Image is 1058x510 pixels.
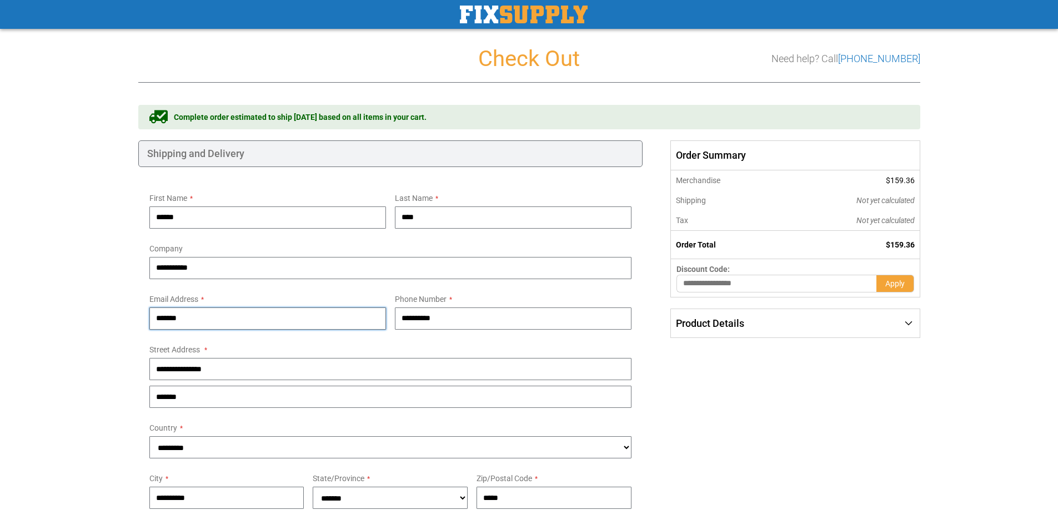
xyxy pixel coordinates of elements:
[670,140,920,170] span: Order Summary
[174,112,427,123] span: Complete order estimated to ship [DATE] based on all items in your cart.
[676,317,744,329] span: Product Details
[676,240,716,249] strong: Order Total
[149,474,163,483] span: City
[313,474,364,483] span: State/Province
[477,474,532,483] span: Zip/Postal Code
[876,275,914,292] button: Apply
[856,216,915,225] span: Not yet calculated
[671,210,781,231] th: Tax
[886,240,915,249] span: $159.36
[676,265,730,274] span: Discount Code:
[395,295,447,304] span: Phone Number
[149,345,200,354] span: Street Address
[460,6,588,23] img: Fix Industrial Supply
[149,194,187,203] span: First Name
[771,53,920,64] h3: Need help? Call
[838,53,920,64] a: [PHONE_NUMBER]
[460,6,588,23] a: store logo
[886,176,915,185] span: $159.36
[856,196,915,205] span: Not yet calculated
[671,170,781,190] th: Merchandise
[676,196,706,205] span: Shipping
[138,47,920,71] h1: Check Out
[138,140,643,167] div: Shipping and Delivery
[149,244,183,253] span: Company
[149,295,198,304] span: Email Address
[885,279,905,288] span: Apply
[395,194,433,203] span: Last Name
[149,423,177,432] span: Country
